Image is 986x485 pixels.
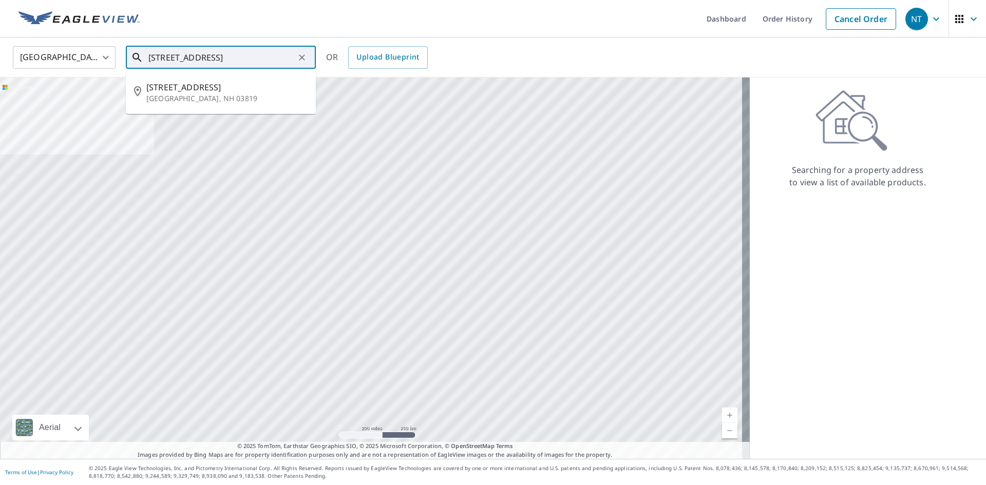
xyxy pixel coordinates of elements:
[356,51,419,64] span: Upload Blueprint
[789,164,926,188] p: Searching for a property address to view a list of available products.
[348,46,427,69] a: Upload Blueprint
[237,442,513,451] span: © 2025 TomTom, Earthstar Geographics SIO, © 2025 Microsoft Corporation, ©
[146,93,308,104] p: [GEOGRAPHIC_DATA], NH 03819
[722,423,737,438] a: Current Level 5, Zoom Out
[18,11,140,27] img: EV Logo
[5,469,73,475] p: |
[496,442,513,450] a: Terms
[89,464,981,480] p: © 2025 Eagle View Technologies, Inc. and Pictometry International Corp. All Rights Reserved. Repo...
[146,81,308,93] span: [STREET_ADDRESS]
[722,408,737,423] a: Current Level 5, Zoom In
[13,43,116,72] div: [GEOGRAPHIC_DATA]
[40,469,73,476] a: Privacy Policy
[905,8,928,30] div: NT
[826,8,896,30] a: Cancel Order
[295,50,309,65] button: Clear
[5,469,37,476] a: Terms of Use
[148,43,295,72] input: Search by address or latitude-longitude
[36,415,64,440] div: Aerial
[451,442,494,450] a: OpenStreetMap
[326,46,428,69] div: OR
[12,415,89,440] div: Aerial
